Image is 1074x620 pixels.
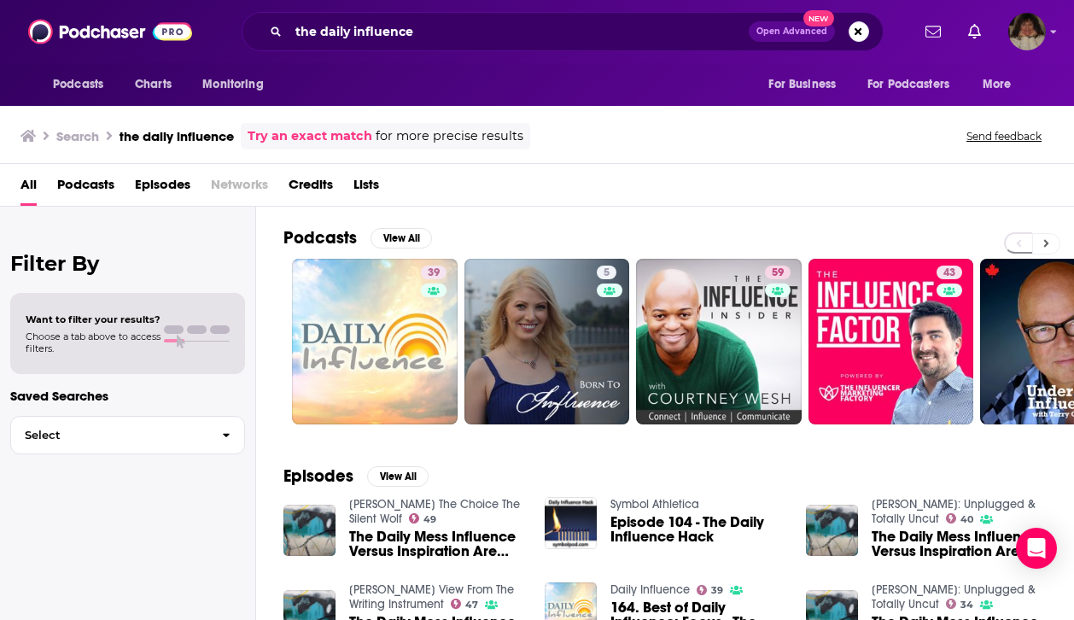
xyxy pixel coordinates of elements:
[1008,13,1046,50] img: User Profile
[937,266,962,279] a: 43
[283,505,336,557] img: The Daily Mess Influence Versus Inspiration Are They One In The Same
[10,251,245,276] h2: Filter By
[371,228,432,249] button: View All
[248,126,372,146] a: Try an exact match
[349,529,524,559] a: The Daily Mess Influence Versus Inspiration Are They One In The Same
[376,126,523,146] span: for more precise results
[961,129,1047,143] button: Send feedback
[772,265,784,282] span: 59
[465,601,478,609] span: 47
[57,171,114,206] a: Podcasts
[756,68,857,101] button: open menu
[806,505,858,557] img: The Daily Mess Influence Versus Inspiration Are They One In The Same
[919,17,948,46] a: Show notifications dropdown
[960,516,973,523] span: 40
[120,128,234,144] h3: the daily influence
[856,68,974,101] button: open menu
[872,529,1047,559] a: The Daily Mess Influence Versus Inspiration Are They One In The Same
[756,27,827,36] span: Open Advanced
[423,516,436,523] span: 49
[803,10,834,26] span: New
[289,18,749,45] input: Search podcasts, credits, & more...
[124,68,182,101] a: Charts
[211,171,268,206] span: Networks
[283,465,353,487] h2: Episodes
[610,497,699,512] a: Symbol Athletica
[135,73,172,97] span: Charts
[353,171,379,206] a: Lists
[190,68,285,101] button: open menu
[292,259,458,424] a: 39
[946,513,974,523] a: 40
[289,171,333,206] a: Credits
[451,599,479,609] a: 47
[26,330,161,354] span: Choose a tab above to access filters.
[983,73,1012,97] span: More
[428,265,440,282] span: 39
[872,497,1036,526] a: Arroe Collins: Unplugged & Totally Uncut
[749,21,835,42] button: Open AdvancedNew
[765,266,791,279] a: 59
[202,73,263,97] span: Monitoring
[421,266,447,279] a: 39
[961,17,988,46] a: Show notifications dropdown
[135,171,190,206] a: Episodes
[768,73,836,97] span: For Business
[604,265,610,282] span: 5
[1008,13,1046,50] span: Logged in as angelport
[697,585,724,595] a: 39
[28,15,192,48] img: Podchaser - Follow, Share and Rate Podcasts
[409,513,437,523] a: 49
[711,587,723,594] span: 39
[610,515,785,544] a: Episode 104 - The Daily Influence Hack
[283,465,429,487] a: EpisodesView All
[283,227,432,249] a: PodcastsView All
[808,259,974,424] a: 43
[367,466,429,487] button: View All
[11,430,208,441] span: Select
[349,497,520,526] a: Arroe Collins The Choice The Silent Wolf
[10,388,245,404] p: Saved Searches
[946,599,974,609] a: 34
[610,582,690,597] a: Daily Influence
[867,73,949,97] span: For Podcasters
[597,266,616,279] a: 5
[943,265,955,282] span: 43
[53,73,103,97] span: Podcasts
[41,68,125,101] button: open menu
[960,601,973,609] span: 34
[283,227,357,249] h2: Podcasts
[971,68,1033,101] button: open menu
[349,582,514,611] a: Arroe Collins View From The Writing Instrument
[545,497,597,549] img: Episode 104 - The Daily Influence Hack
[56,128,99,144] h3: Search
[464,259,630,424] a: 5
[10,416,245,454] button: Select
[242,12,884,51] div: Search podcasts, credits, & more...
[872,582,1036,611] a: Arroe Collins: Unplugged & Totally Uncut
[636,259,802,424] a: 59
[20,171,37,206] a: All
[1016,528,1057,569] div: Open Intercom Messenger
[26,313,161,325] span: Want to filter your results?
[1008,13,1046,50] button: Show profile menu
